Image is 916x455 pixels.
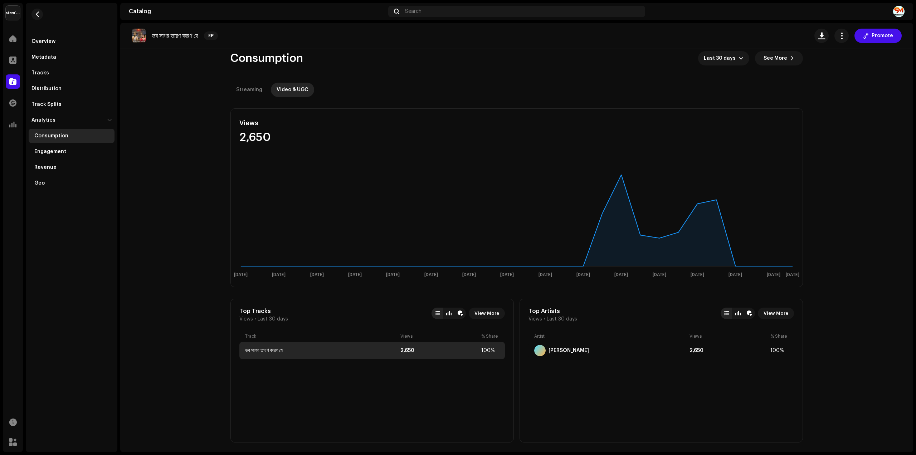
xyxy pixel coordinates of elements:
text: [DATE] [653,273,666,277]
re-m-nav-item: Geo [29,176,114,190]
text: [DATE] [576,273,590,277]
img: c06285f8-cbac-4b53-809f-0d1ca1fea85f [132,29,146,43]
div: Views [239,117,413,129]
text: [DATE] [462,273,476,277]
span: Search [405,9,422,14]
text: [DATE] [786,273,799,277]
re-m-nav-item: Revenue [29,160,114,175]
text: [DATE] [272,273,286,277]
div: Views [400,333,478,339]
text: [DATE] [729,273,742,277]
div: Artist [534,333,687,339]
span: Views [239,316,253,322]
re-m-nav-item: Engagement [29,145,114,159]
span: View More [474,306,499,321]
div: 100% [481,348,499,353]
div: Metadata [31,54,56,60]
text: [DATE] [691,273,704,277]
img: 2980507a-4e19-462b-b0ea-cd4eceb8d719 [893,6,905,17]
div: Revenue [34,165,57,170]
div: Tracks [31,70,49,76]
span: Views [528,316,542,322]
button: Promote [854,29,902,43]
p: ভব সাগর তারণ কারণ হে [152,32,198,40]
span: Last 30 days [547,316,577,322]
button: See More [755,51,803,65]
div: Madhubanti Mukharjee [549,348,589,353]
text: [DATE] [234,273,248,277]
text: [DATE] [614,273,628,277]
div: Track [245,333,398,339]
div: Geo [34,180,45,186]
span: EP [204,31,218,40]
div: Analytics [31,117,55,123]
button: View More [758,308,794,319]
text: [DATE] [500,273,514,277]
div: Track Splits [31,102,62,107]
span: View More [764,306,788,321]
re-m-nav-item: Overview [29,34,114,49]
re-m-nav-item: Consumption [29,129,114,143]
span: • [544,316,545,322]
div: Engagement [34,149,66,155]
re-m-nav-item: Metadata [29,50,114,64]
div: Consumption [34,133,68,139]
div: ভব সাগর তারণ কারণ হে [245,348,283,353]
div: 2,650 [690,348,768,353]
span: Consumption [230,51,303,65]
span: See More [764,51,787,65]
re-m-nav-item: Track Splits [29,97,114,112]
text: [DATE] [539,273,552,277]
span: Promote [872,29,893,43]
text: [DATE] [386,273,400,277]
div: Top Artists [528,308,577,315]
text: [DATE] [767,273,780,277]
div: Distribution [31,86,62,92]
button: View More [469,308,505,319]
text: [DATE] [310,273,324,277]
div: 100% [770,348,788,353]
span: • [254,316,256,322]
div: % Share [481,333,499,339]
text: [DATE] [348,273,362,277]
div: Top Tracks [239,308,288,315]
div: Video & UGC [277,83,308,97]
text: [DATE] [424,273,438,277]
re-m-nav-item: Tracks [29,66,114,80]
img: 408b884b-546b-4518-8448-1008f9c76b02 [6,6,20,20]
div: % Share [770,333,788,339]
div: Streaming [236,83,262,97]
div: Views [690,333,768,339]
re-m-nav-dropdown: Analytics [29,113,114,190]
div: dropdown trigger [739,51,744,65]
div: 2,650 [400,348,478,353]
div: Catalog [129,9,385,14]
re-m-nav-item: Distribution [29,82,114,96]
span: Last 30 days [704,51,739,65]
span: Last 30 days [258,316,288,322]
div: 2,650 [239,132,413,143]
div: Overview [31,39,55,44]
